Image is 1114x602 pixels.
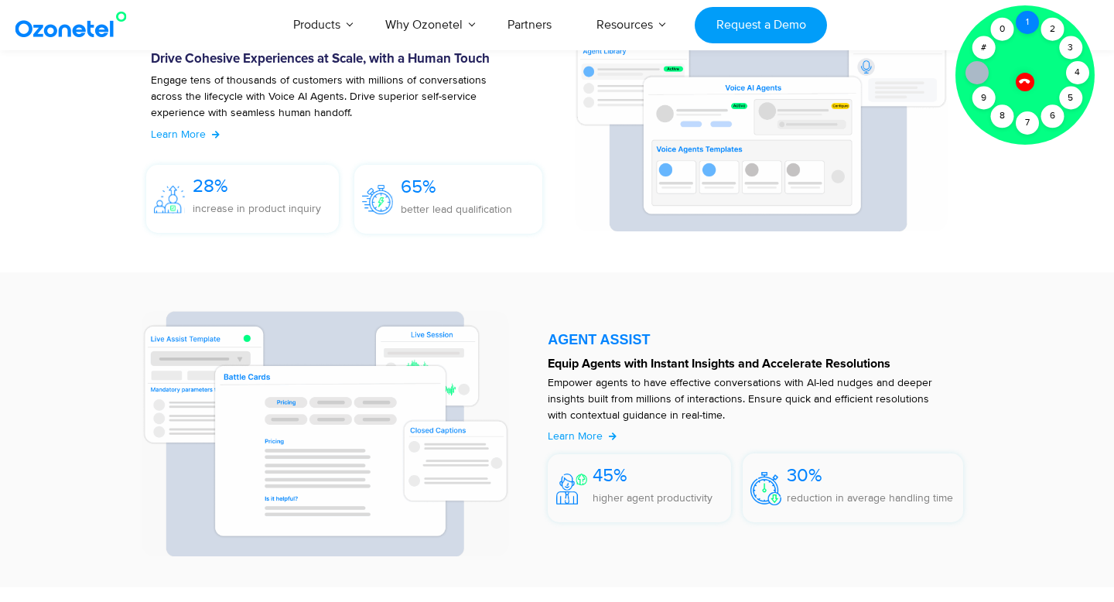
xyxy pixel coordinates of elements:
span: 65% [401,176,436,198]
img: 45% [556,474,587,505]
div: 8 [990,104,1013,128]
p: better lead qualification [401,201,512,217]
a: Learn More [151,126,220,142]
p: reduction in average handling time [787,490,953,506]
span: 30% [787,464,822,487]
div: 5 [1059,87,1082,110]
div: AGENT ASSIST [548,333,963,347]
div: 2 [1041,18,1064,41]
img: 28% [154,186,185,214]
a: Learn More [548,428,617,444]
p: increase in product inquiry [193,200,321,217]
div: 9 [972,87,995,110]
strong: Equip Agents with Instant Insights and Accelerate Resolutions [548,357,890,370]
div: 1 [1016,11,1039,34]
div: 0 [990,18,1013,41]
img: 30% [750,472,781,505]
div: 7 [1016,111,1039,135]
p: higher agent productivity [593,490,712,506]
div: 4 [1066,61,1089,84]
span: 45% [593,464,627,487]
div: 3 [1059,36,1082,60]
p: Empower agents to have effective conversations with AI-led nudges and deeper insights built from ... [548,375,948,423]
img: 65% [362,185,393,214]
div: 6 [1041,104,1064,128]
div: # [972,36,995,60]
p: Engage tens of thousands of customers with millions of conversations across the lifecycle with Vo... [151,72,520,137]
span: 28% [193,175,228,197]
a: Request a Demo [695,7,827,43]
span: Learn More [151,128,206,141]
h6: Drive Cohesive Experiences at Scale, with a Human Touch [151,52,559,67]
span: Learn More [548,429,603,443]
